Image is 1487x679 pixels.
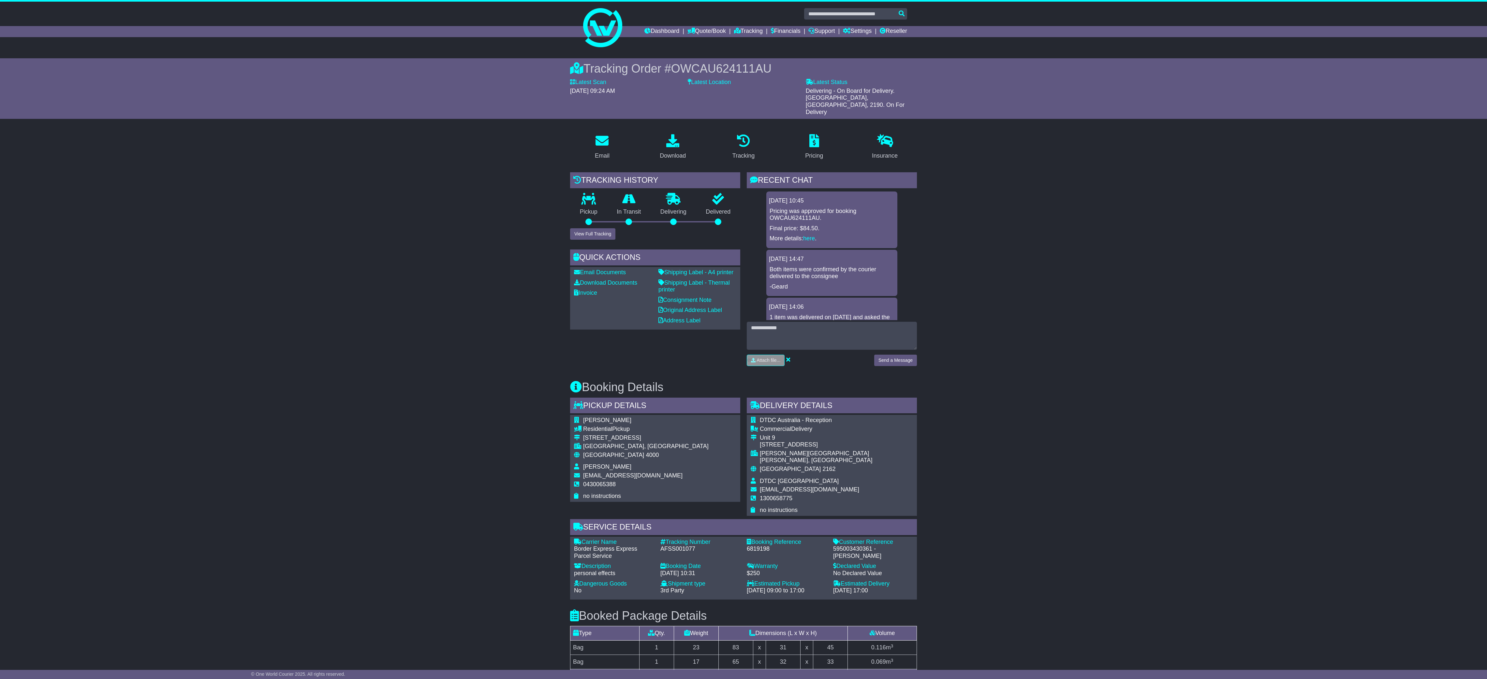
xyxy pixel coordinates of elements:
[674,641,718,655] td: 23
[718,626,847,641] td: Dimensions (L x W x H)
[760,495,792,502] span: 1300658775
[880,26,907,37] a: Reseller
[651,208,696,216] p: Delivering
[760,426,791,432] span: Commercial
[732,151,755,160] div: Tracking
[583,443,709,450] div: [GEOGRAPHIC_DATA], [GEOGRAPHIC_DATA]
[843,26,872,37] a: Settings
[570,641,640,655] td: Bag
[747,587,827,594] div: [DATE] 09:00 to 17:00
[570,519,917,537] div: Service Details
[583,434,709,442] div: [STREET_ADDRESS]
[806,88,905,115] span: Delivering - On Board for Delivery. [GEOGRAPHIC_DATA], [GEOGRAPHIC_DATA], 2190. On For Delivery
[760,441,913,448] div: [STREET_ADDRESS]
[760,486,859,493] span: [EMAIL_ADDRESS][DOMAIN_NAME]
[591,132,614,163] a: Email
[833,545,913,559] div: 595003430361 - [PERSON_NAME]
[660,570,740,577] div: [DATE] 10:31
[660,563,740,570] div: Booking Date
[803,235,815,242] a: here
[660,580,740,587] div: Shipment type
[872,151,898,160] div: Insurance
[583,493,621,499] span: no instructions
[570,626,640,641] td: Type
[658,297,712,303] a: Consignment Note
[658,269,733,276] a: Shipping Label - A4 printer
[760,450,913,464] div: [PERSON_NAME][GEOGRAPHIC_DATA][PERSON_NAME], [GEOGRAPHIC_DATA]
[639,626,674,641] td: Qty.
[760,434,913,442] div: Unit 9
[574,539,654,546] div: Carrier Name
[570,79,606,86] label: Latest Scan
[574,290,597,296] a: Invoice
[639,641,674,655] td: 1
[646,452,659,458] span: 4000
[769,256,895,263] div: [DATE] 14:47
[766,655,801,669] td: 32
[760,507,798,513] span: no instructions
[813,655,848,669] td: 33
[658,317,700,324] a: Address Label
[848,626,917,641] td: Volume
[753,641,766,655] td: x
[770,314,894,328] p: 1 item was delivered on [DATE] and asked the courier to advise the ETA for the last item
[760,417,832,423] span: DTDC Australia - Reception
[891,658,893,663] sup: 3
[574,279,637,286] a: Download Documents
[800,641,813,655] td: x
[655,132,690,163] a: Download
[770,266,894,280] p: Both items were confirmed by the courier delivered to the consignee
[760,478,839,484] span: DTDC [GEOGRAPHIC_DATA]
[574,563,654,570] div: Description
[718,641,753,655] td: 83
[674,626,718,641] td: Weight
[583,426,709,433] div: Pickup
[570,381,917,394] h3: Booking Details
[770,225,894,232] p: Final price: $84.50.
[583,452,644,458] span: [GEOGRAPHIC_DATA]
[658,307,722,313] a: Original Address Label
[833,539,913,546] div: Customer Reference
[674,655,718,669] td: 17
[800,655,813,669] td: x
[766,641,801,655] td: 31
[570,62,917,76] div: Tracking Order #
[718,655,753,669] td: 65
[747,563,827,570] div: Warranty
[769,304,895,311] div: [DATE] 14:06
[595,151,610,160] div: Email
[607,208,651,216] p: In Transit
[833,587,913,594] div: [DATE] 17:00
[871,644,886,651] span: 0.116
[570,228,615,240] button: View Full Tracking
[760,466,821,472] span: [GEOGRAPHIC_DATA]
[871,658,886,665] span: 0.069
[574,587,582,594] span: No
[574,269,626,276] a: Email Documents
[822,466,835,472] span: 2162
[770,235,894,242] p: More details: .
[570,398,740,415] div: Pickup Details
[747,398,917,415] div: Delivery Details
[639,655,674,669] td: 1
[570,655,640,669] td: Bag
[734,26,763,37] a: Tracking
[658,279,730,293] a: Shipping Label - Thermal printer
[806,79,847,86] label: Latest Status
[747,172,917,190] div: RECENT CHAT
[833,570,913,577] div: No Declared Value
[251,672,345,677] span: © One World Courier 2025. All rights reserved.
[660,587,684,594] span: 3rd Party
[574,580,654,587] div: Dangerous Goods
[583,463,631,470] span: [PERSON_NAME]
[801,132,827,163] a: Pricing
[813,641,848,655] td: 45
[848,641,917,655] td: m
[574,570,654,577] div: personal effects
[570,172,740,190] div: Tracking history
[760,426,913,433] div: Delivery
[891,644,893,648] sup: 3
[747,580,827,587] div: Estimated Pickup
[583,417,631,423] span: [PERSON_NAME]
[753,655,766,669] td: x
